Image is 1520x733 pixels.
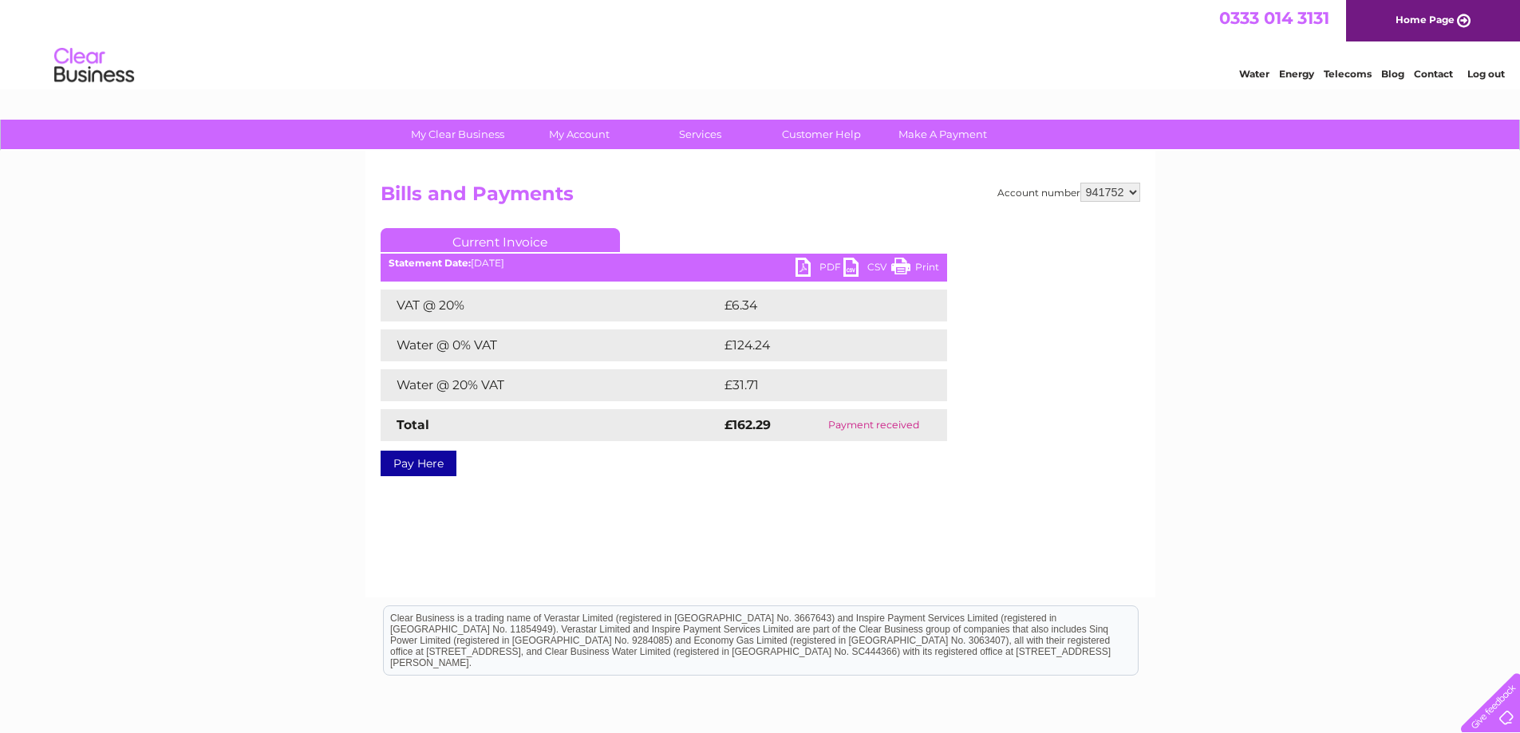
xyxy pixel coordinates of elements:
[877,120,1009,149] a: Make A Payment
[843,258,891,281] a: CSV
[397,417,429,432] strong: Total
[721,329,918,361] td: £124.24
[1219,8,1329,28] a: 0333 014 3131
[796,258,843,281] a: PDF
[1381,68,1404,80] a: Blog
[53,41,135,90] img: logo.png
[997,183,1140,202] div: Account number
[800,409,946,441] td: Payment received
[381,258,947,269] div: [DATE]
[381,329,721,361] td: Water @ 0% VAT
[513,120,645,149] a: My Account
[381,369,721,401] td: Water @ 20% VAT
[1239,68,1269,80] a: Water
[389,257,471,269] b: Statement Date:
[1324,68,1372,80] a: Telecoms
[721,369,911,401] td: £31.71
[381,228,620,252] a: Current Invoice
[1414,68,1453,80] a: Contact
[724,417,771,432] strong: £162.29
[1467,68,1505,80] a: Log out
[384,9,1138,77] div: Clear Business is a trading name of Verastar Limited (registered in [GEOGRAPHIC_DATA] No. 3667643...
[1279,68,1314,80] a: Energy
[634,120,766,149] a: Services
[381,290,721,321] td: VAT @ 20%
[721,290,910,321] td: £6.34
[891,258,939,281] a: Print
[381,451,456,476] a: Pay Here
[392,120,523,149] a: My Clear Business
[381,183,1140,213] h2: Bills and Payments
[756,120,887,149] a: Customer Help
